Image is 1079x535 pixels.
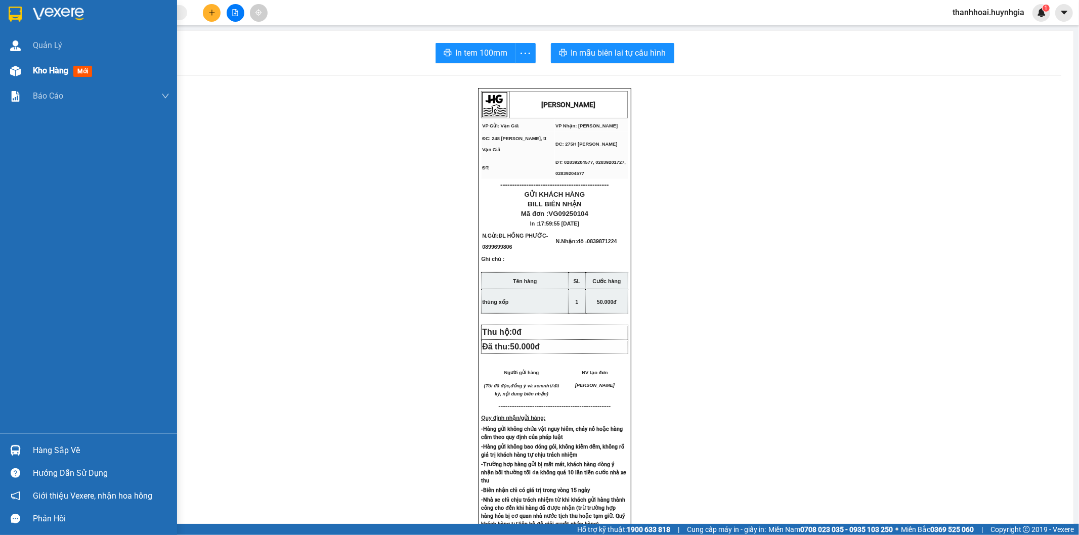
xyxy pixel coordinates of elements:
span: mới [73,66,92,77]
span: ---------------------------------------------- [500,181,609,189]
span: Kho hàng [33,66,68,75]
button: aim [250,4,268,22]
span: 50.000đ [597,299,617,305]
span: plus [208,9,215,16]
span: ĐL HỒNG PHƯỚC [499,233,546,239]
span: VP Gửi: Vạn Giã [482,123,519,128]
button: more [515,43,536,63]
span: thanhhoai.huynhgia [944,6,1032,19]
span: ⚪️ [895,527,898,531]
strong: Tên hàng [513,278,537,284]
span: In tem 100mm [456,47,508,59]
span: BILL BIÊN NHẬN [528,200,582,208]
div: Hàng sắp về [33,443,169,458]
img: warehouse-icon [10,40,21,51]
strong: -Hàng gửi không chứa vật nguy hiểm, cháy nổ hoặc hàng cấm theo quy định của pháp luật [481,426,623,440]
span: Quản Lý [33,39,62,52]
strong: SL [574,278,581,284]
div: Phản hồi [33,511,169,526]
strong: 1900 633 818 [627,525,670,533]
span: 0839871224 [587,238,617,244]
span: VP Nhận: [PERSON_NAME] [555,123,618,128]
span: đô - [577,238,617,244]
span: Đã thu: [482,342,540,351]
span: ĐC: 275H [PERSON_NAME] [555,142,617,147]
span: In mẫu biên lai tự cấu hình [571,47,666,59]
img: warehouse-icon [10,66,21,76]
span: 50.000đ [510,342,540,351]
span: ĐT: [482,165,490,170]
strong: 0708 023 035 - 0935 103 250 [800,525,893,533]
span: message [11,514,20,523]
span: | [981,524,983,535]
span: Miền Bắc [901,524,974,535]
strong: -Biên nhận chỉ có giá trị trong vòng 15 ngày [481,487,590,494]
span: Giới thiệu Vexere, nhận hoa hồng [33,489,152,502]
span: Người gửi hàng [504,370,539,375]
span: notification [11,491,20,501]
strong: -Nhà xe chỉ chịu trách nhiệm từ khi khách gửi hàng thành công cho đến khi hàng đã được nhận (trừ ... [481,497,625,527]
span: | [678,524,679,535]
span: 1 [1044,5,1048,12]
span: Ghi chú : [481,256,504,270]
span: down [161,92,169,100]
span: Miền Nam [768,524,893,535]
span: copyright [1023,526,1030,533]
strong: 0369 525 060 [930,525,974,533]
strong: [PERSON_NAME] [542,101,596,109]
img: logo [482,92,507,117]
span: Cung cấp máy in - giấy in: [687,524,766,535]
span: --- [499,403,505,410]
span: aim [255,9,262,16]
span: ĐT: 02839204577, 02839201727, 02839204577 [555,160,626,176]
span: ĐC: 248 [PERSON_NAME], tt Vạn Giã [482,136,546,152]
span: N.Gửi: [482,233,548,250]
span: 0đ [512,328,522,336]
button: printerIn mẫu biên lai tự cấu hình [551,43,674,63]
span: file-add [232,9,239,16]
img: warehouse-icon [10,445,21,456]
span: printer [559,49,567,58]
span: caret-down [1060,8,1069,17]
button: printerIn tem 100mm [436,43,516,63]
div: Hướng dẫn sử dụng [33,466,169,481]
sup: 1 [1043,5,1050,12]
span: Báo cáo [33,90,63,102]
button: caret-down [1055,4,1073,22]
strong: Quy định nhận/gửi hàng: [481,415,545,421]
span: In : [530,220,579,227]
button: file-add [227,4,244,22]
strong: Cước hàng [593,278,621,284]
strong: -Trường hợp hàng gửi bị mất mát, khách hàng đòng ý nhận bồi thường tối đa không quá 10 lần tiền c... [481,461,626,484]
em: (Tôi đã đọc,đồng ý và xem [484,383,544,388]
span: thùng xốp [482,299,508,305]
span: NV tạo đơn [582,370,608,375]
span: VG09250104 [549,210,589,217]
img: solution-icon [10,91,21,102]
span: N.Nhận: [556,238,617,244]
span: question-circle [11,468,20,478]
span: Mã đơn : [521,210,588,217]
span: 1 [576,299,579,305]
span: ----------------------------------------------- [505,403,611,410]
span: GỬI KHÁCH HÀNG [525,191,585,198]
span: printer [444,49,452,58]
img: icon-new-feature [1037,8,1046,17]
span: Thu hộ: [482,328,526,336]
span: 17:59:55 [DATE] [538,220,579,227]
span: Hỗ trợ kỹ thuật: [577,524,670,535]
span: [PERSON_NAME] [575,383,615,388]
img: logo-vxr [9,7,22,22]
strong: -Hàng gửi không bao đóng gói, không kiểm đếm, không rõ giá trị khách hàng tự chịu trách nhiệm [481,443,624,458]
span: 0899699806 [482,244,512,250]
button: plus [203,4,221,22]
span: more [516,47,535,60]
